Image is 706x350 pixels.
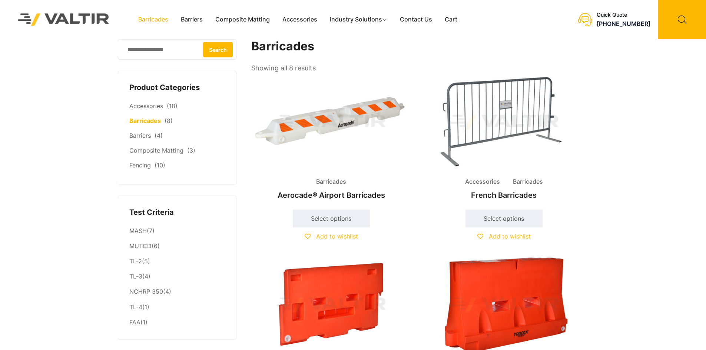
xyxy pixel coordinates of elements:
a: Cart [438,14,464,25]
img: Valtir Rentals [8,4,119,35]
a: Fencing [129,161,151,169]
a: Barriers [175,14,209,25]
a: MASH [129,227,147,234]
h2: Aerocade® Airport Barricades [251,187,411,203]
li: (7) [129,223,225,239]
a: Select options for “French Barricades” [465,210,543,227]
a: Select options for “Aerocade® Airport Barricades” [293,210,370,227]
a: Industry Solutions [324,14,394,25]
a: BarricadesAerocade® Airport Barricades [251,74,411,203]
a: Add to wishlist [305,233,358,240]
a: Add to wishlist [477,233,531,240]
span: Add to wishlist [489,233,531,240]
a: [PHONE_NUMBER] [597,20,650,27]
a: TL-2 [129,257,142,265]
a: TL-3 [129,273,142,280]
a: Barricades [129,117,161,124]
span: Add to wishlist [316,233,358,240]
li: (4) [129,269,225,284]
div: Quick Quote [597,12,650,18]
span: (4) [155,132,163,139]
a: MUTCD [129,242,152,250]
a: Accessories BarricadesFrench Barricades [424,74,584,203]
a: Accessories [129,102,163,110]
h4: Test Criteria [129,207,225,218]
li: (6) [129,239,225,254]
a: NCHRP 350 [129,288,163,295]
h4: Product Categories [129,82,225,93]
a: Contact Us [394,14,438,25]
p: Showing all 8 results [251,62,316,74]
li: (4) [129,284,225,300]
a: TL-4 [129,303,142,311]
li: (1) [129,315,225,328]
a: Barricades [132,14,175,25]
a: Composite Matting [129,147,183,154]
span: Barricades [507,176,548,187]
button: Search [203,42,233,57]
span: (10) [155,161,165,169]
a: Composite Matting [209,14,276,25]
span: Barricades [311,176,352,187]
span: (3) [187,147,195,154]
li: (1) [129,300,225,315]
h2: French Barricades [424,187,584,203]
h1: Barricades [251,39,585,54]
span: (18) [167,102,178,110]
span: Accessories [460,176,506,187]
span: (8) [165,117,173,124]
a: Barriers [129,132,151,139]
li: (5) [129,254,225,269]
a: FAA [129,319,140,326]
a: Accessories [276,14,324,25]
